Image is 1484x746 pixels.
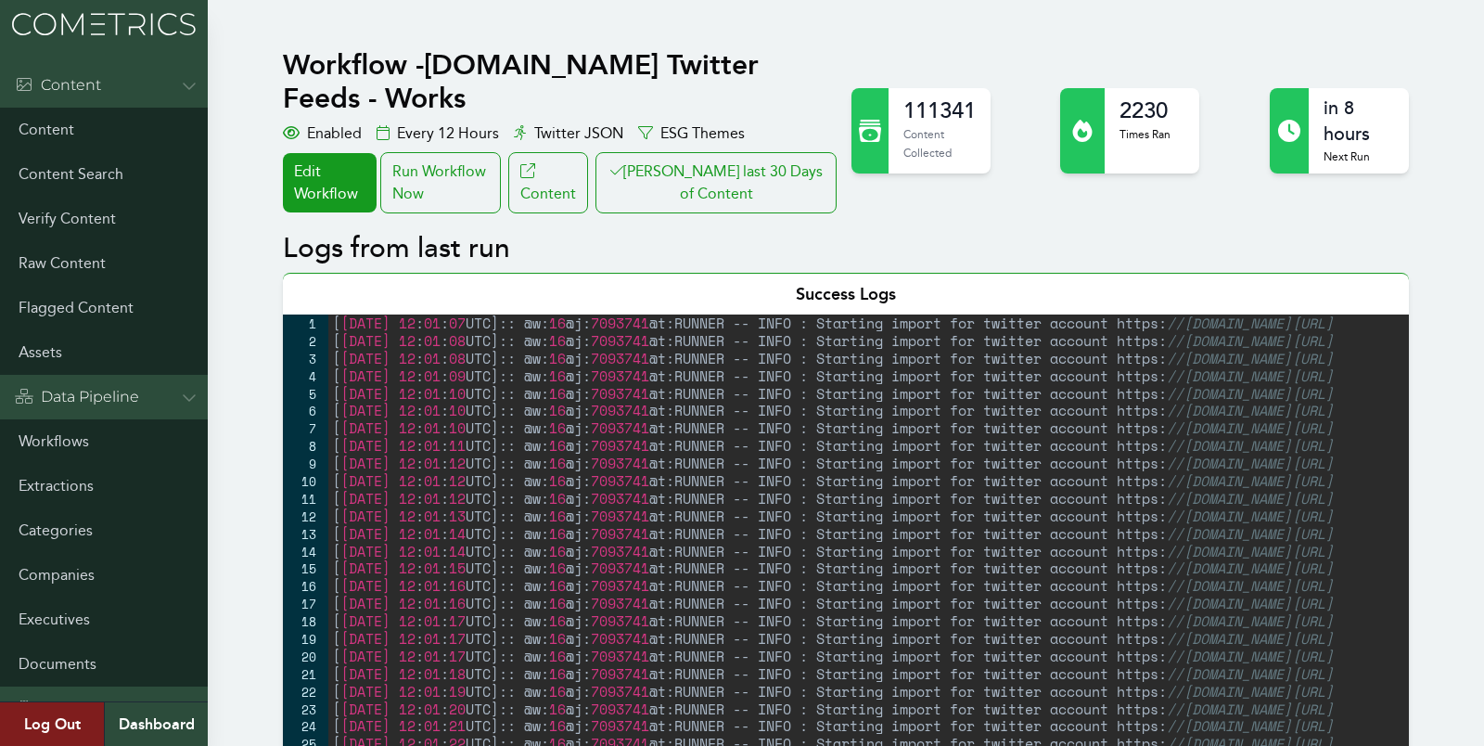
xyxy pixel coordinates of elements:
div: 5 [283,385,328,403]
p: Times Ran [1119,125,1171,144]
div: 24 [283,717,328,735]
div: Enabled [283,122,362,145]
div: 13 [283,525,328,543]
div: 10 [283,472,328,490]
div: 9 [283,455,328,472]
div: 18 [283,612,328,630]
div: 14 [283,543,328,560]
div: 2 [283,332,328,350]
div: 16 [283,577,328,595]
div: 6 [283,402,328,419]
div: Success Logs [283,273,1408,315]
div: Content [15,74,101,96]
div: ESG Themes [638,122,745,145]
p: Content Collected [903,125,976,161]
div: 11 [283,490,328,508]
div: Twitter JSON [514,122,623,145]
div: Admin [15,698,91,720]
div: 7 [283,419,328,437]
p: Next Run [1324,148,1394,166]
div: 20 [283,648,328,665]
h1: Workflow - [DOMAIN_NAME] Twitter Feeds - Works [283,48,840,115]
div: Data Pipeline [15,386,139,408]
div: 4 [283,367,328,385]
h2: 2230 [1119,96,1171,125]
div: 21 [283,665,328,683]
div: Run Workflow Now [380,152,501,213]
div: 15 [283,559,328,577]
h2: 111341 [903,96,976,125]
div: 8 [283,437,328,455]
a: Content [508,152,588,213]
div: 3 [283,350,328,367]
div: 12 [283,508,328,525]
div: Every 12 Hours [377,122,499,145]
h2: in 8 hours [1324,96,1394,148]
h2: Logs from last run [283,232,1408,265]
div: 19 [283,630,328,648]
div: 22 [283,683,328,701]
a: Dashboard [104,702,208,746]
div: 23 [283,701,328,718]
div: 1 [283,315,328,332]
div: 17 [283,595,328,612]
button: [PERSON_NAME] last 30 Days of Content [595,152,837,213]
a: Edit Workflow [283,153,376,212]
